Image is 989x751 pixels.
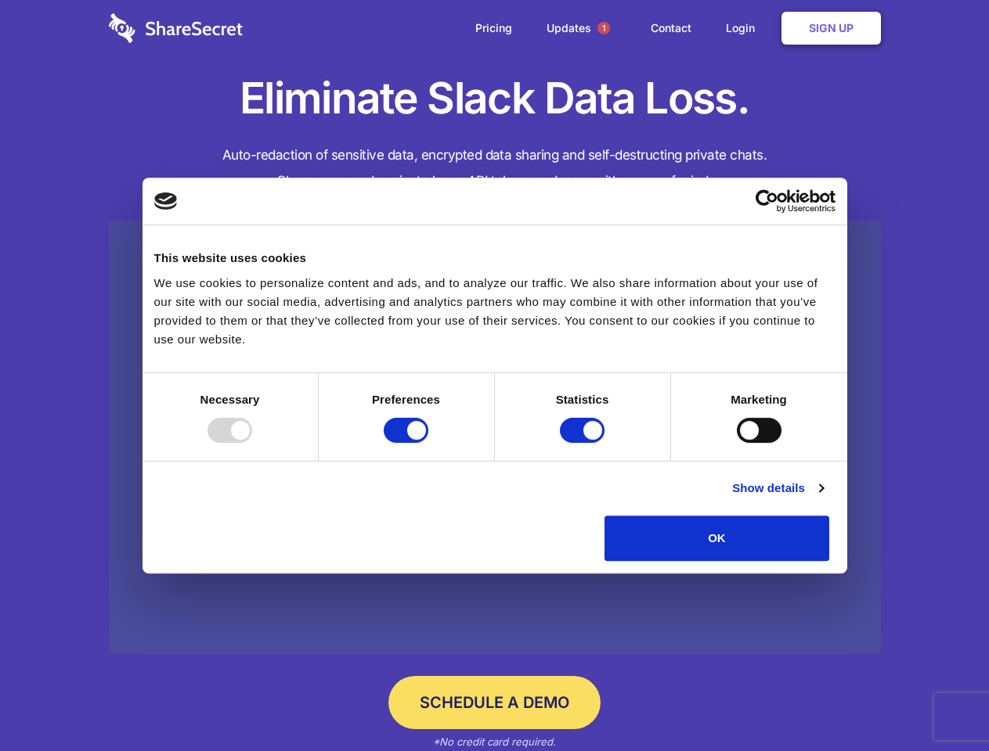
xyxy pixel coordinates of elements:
a: Contact [635,4,707,52]
img: logo [154,192,178,210]
span: 1 [597,22,610,34]
a: Pricing [460,4,528,52]
strong: Preferences [372,393,440,406]
a: Schedule a Demo [388,676,601,729]
a: Sign Up [781,12,881,45]
img: logo-wordmark-white-trans-d4663122ce5f474addd5e946df7df03e33cb6a1c49d2221995e7729f52c070b2.svg [109,13,243,43]
a: Wistia video thumbnail [109,221,881,655]
strong: Marketing [731,393,787,406]
strong: Statistics [556,393,609,406]
a: Login [710,4,778,52]
button: OK [605,516,829,561]
h4: Auto-redaction of sensitive data, encrypted data sharing and self-destructing private chats. Shar... [109,142,881,194]
div: We use cookies to personalize content and ads, and to analyze our traffic. We also share informat... [154,274,836,349]
strong: Necessary [200,393,260,406]
a: Show details [732,479,823,498]
div: This website uses cookies [154,249,836,268]
a: Usercentrics Cookiebot - opens in a new window [698,189,836,213]
em: *No credit card required. [433,735,556,748]
h1: Eliminate Slack Data Loss. [109,70,881,127]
